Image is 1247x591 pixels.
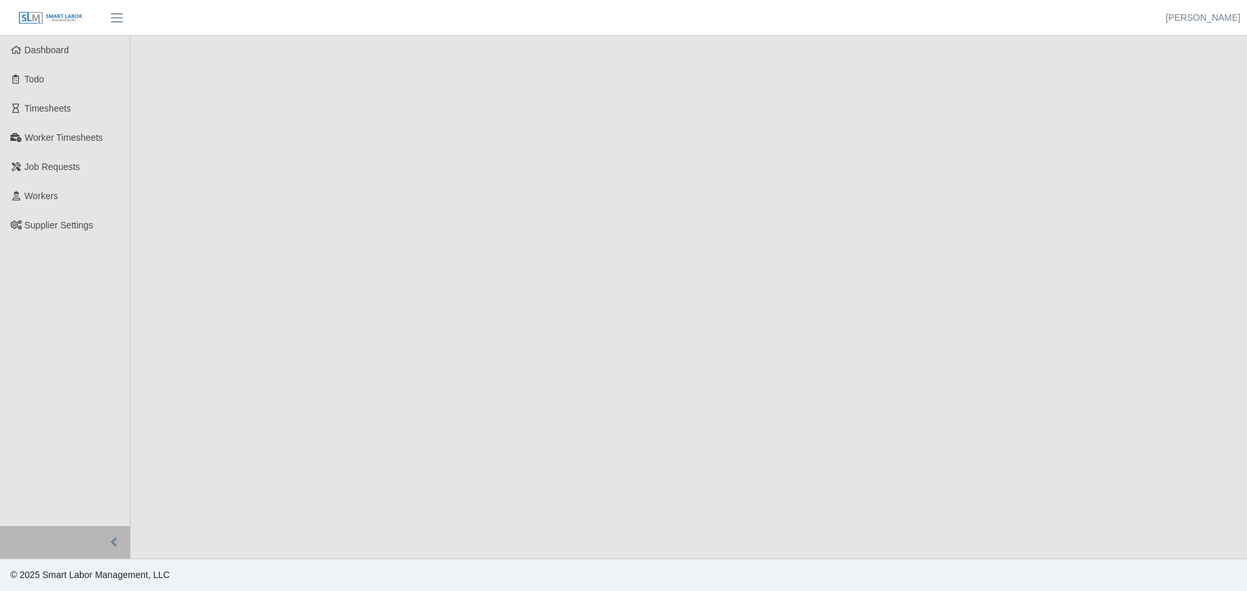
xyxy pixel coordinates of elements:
[25,74,44,84] span: Todo
[25,162,81,172] span: Job Requests
[25,132,103,143] span: Worker Timesheets
[10,570,170,580] span: © 2025 Smart Labor Management, LLC
[25,191,58,201] span: Workers
[25,103,71,114] span: Timesheets
[25,220,94,230] span: Supplier Settings
[18,11,83,25] img: SLM Logo
[25,45,69,55] span: Dashboard
[1166,11,1241,25] a: [PERSON_NAME]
